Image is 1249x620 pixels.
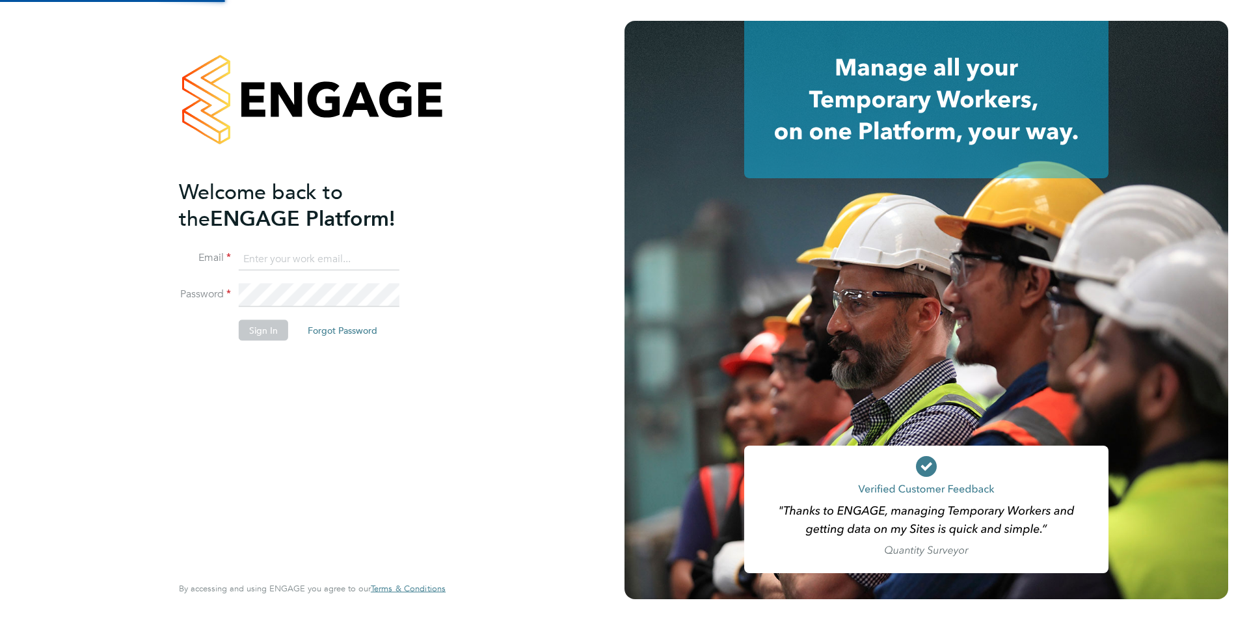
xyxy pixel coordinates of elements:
button: Sign In [239,320,288,341]
input: Enter your work email... [239,247,399,271]
label: Password [179,288,231,301]
span: Welcome back to the [179,179,343,231]
span: By accessing and using ENGAGE you agree to our [179,583,446,594]
label: Email [179,251,231,265]
button: Forgot Password [297,320,388,341]
span: Terms & Conditions [371,583,446,594]
h2: ENGAGE Platform! [179,178,433,232]
a: Terms & Conditions [371,584,446,594]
